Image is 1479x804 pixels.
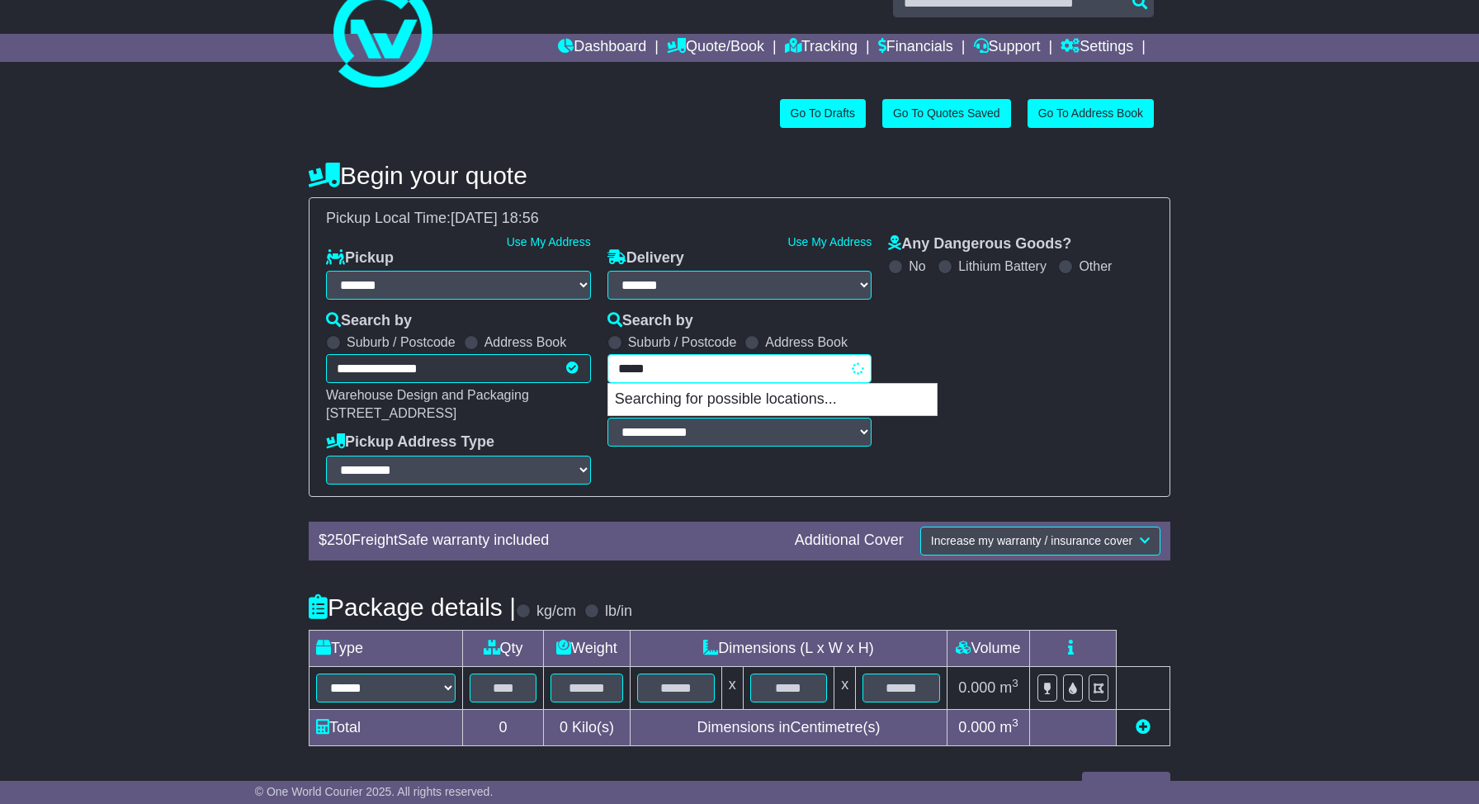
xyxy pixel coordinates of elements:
[255,785,494,798] span: © One World Courier 2025. All rights reserved.
[327,532,352,548] span: 250
[631,630,947,666] td: Dimensions (L x W x H)
[560,719,568,735] span: 0
[631,709,947,745] td: Dimensions in Centimetre(s)
[1061,34,1133,62] a: Settings
[310,709,463,745] td: Total
[787,235,872,248] a: Use My Address
[326,249,394,267] label: Pickup
[931,534,1132,547] span: Increase my warranty / insurance cover
[605,603,632,621] label: lb/in
[463,709,544,745] td: 0
[1028,99,1154,128] a: Go To Address Book
[347,334,456,350] label: Suburb / Postcode
[882,99,1011,128] a: Go To Quotes Saved
[558,34,646,62] a: Dashboard
[765,334,848,350] label: Address Book
[607,312,693,330] label: Search by
[780,99,866,128] a: Go To Drafts
[463,630,544,666] td: Qty
[999,679,1018,696] span: m
[909,258,925,274] label: No
[310,532,787,550] div: $ FreightSafe warranty included
[958,719,995,735] span: 0.000
[958,258,1047,274] label: Lithium Battery
[834,666,856,709] td: x
[920,527,1160,556] button: Increase my warranty / insurance cover
[318,210,1161,228] div: Pickup Local Time:
[543,709,630,745] td: Kilo(s)
[326,312,412,330] label: Search by
[1079,258,1112,274] label: Other
[607,249,684,267] label: Delivery
[1136,719,1151,735] a: Add new item
[999,719,1018,735] span: m
[667,34,764,62] a: Quote/Book
[1012,717,1018,729] sup: 3
[536,603,576,621] label: kg/cm
[326,433,494,452] label: Pickup Address Type
[326,406,456,420] span: [STREET_ADDRESS]
[888,235,1071,253] label: Any Dangerous Goods?
[507,235,591,248] a: Use My Address
[1082,772,1170,801] button: Get Quotes
[484,334,567,350] label: Address Book
[451,210,539,226] span: [DATE] 18:56
[787,532,912,550] div: Additional Cover
[947,630,1029,666] td: Volume
[958,679,995,696] span: 0.000
[326,388,529,402] span: Warehouse Design and Packaging
[608,384,937,415] p: Searching for possible locations...
[878,34,953,62] a: Financials
[628,334,737,350] label: Suburb / Postcode
[785,34,858,62] a: Tracking
[309,162,1170,189] h4: Begin your quote
[974,34,1041,62] a: Support
[721,666,743,709] td: x
[309,594,516,621] h4: Package details |
[1012,677,1018,689] sup: 3
[543,630,630,666] td: Weight
[310,630,463,666] td: Type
